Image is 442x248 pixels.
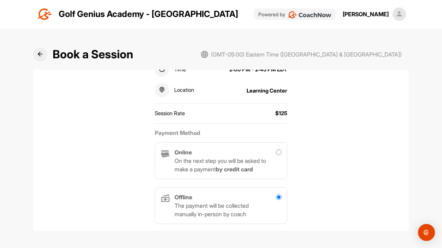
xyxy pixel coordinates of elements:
[155,63,186,77] div: Time
[216,166,253,173] strong: by credit card
[201,51,208,58] img: svg+xml;base64,PHN2ZyB3aWR0aD0iMjAiIGhlaWdodD0iMjAiIHZpZXdCb3g9IjAgMCAyMCAyMCIgZmlsbD0ibm9uZSIgeG...
[36,6,53,23] img: logo
[59,8,238,20] p: Golf Genius Academy - [GEOGRAPHIC_DATA]
[393,7,406,21] img: square_default-ef6cabf814de5a2bf16c804365e32c732080f9872bdf737d349900a9daf73cf9.png
[155,83,194,97] div: Location
[258,11,285,18] p: Powered by
[53,46,133,63] h2: Book a Session
[155,110,185,118] div: Session Rate
[175,157,271,173] p: On the next step you will be asked to make a payment
[155,129,287,137] h2: Payment Method
[175,149,192,156] strong: Online
[229,66,287,74] div: 2:00 PM - 2:45 PM EDT
[160,149,170,159] img: Online payment
[211,50,402,59] span: (GMT-05:00) Eastern Time ([GEOGRAPHIC_DATA] & [GEOGRAPHIC_DATA])
[343,10,389,18] div: [PERSON_NAME]
[175,201,271,218] p: The payment will be collected manually in-person by coach
[275,110,287,118] div: $125
[160,194,170,203] img: Offline icon
[418,224,435,241] div: Open Intercom Messenger
[247,87,287,95] div: Learning Center
[175,194,192,201] strong: Offline
[288,11,331,18] img: CoachNow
